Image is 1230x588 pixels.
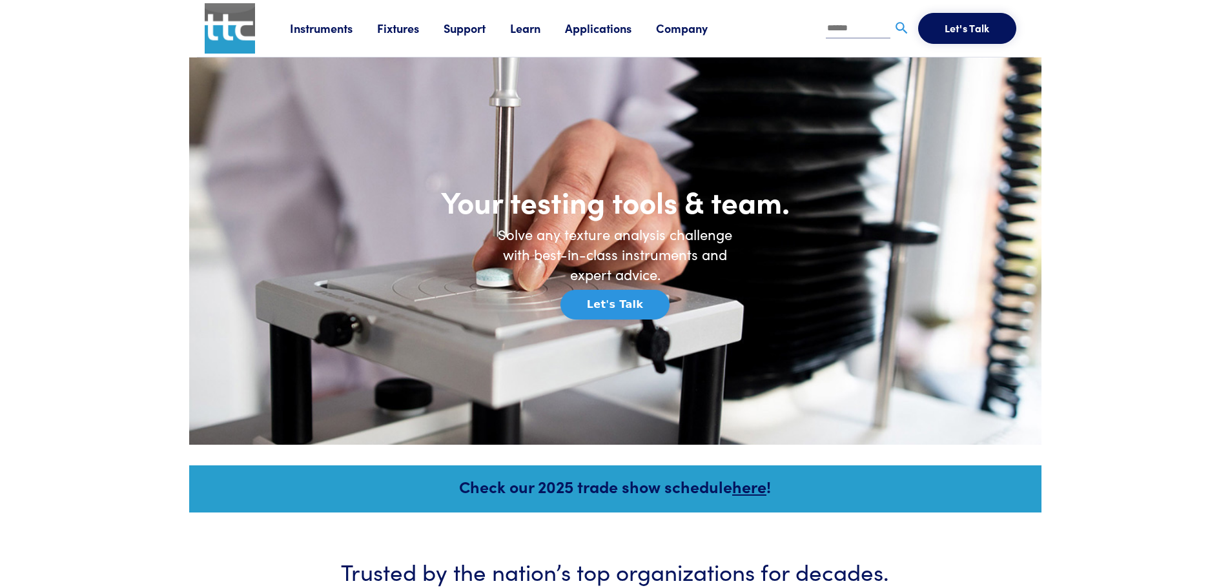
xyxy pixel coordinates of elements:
[357,183,874,220] h1: Your testing tools & team.
[290,20,377,36] a: Instruments
[560,290,670,319] button: Let's Talk
[205,3,255,54] img: ttc_logo_1x1_v1.0.png
[377,20,444,36] a: Fixtures
[486,225,744,284] h6: Solve any texture analysis challenge with best-in-class instruments and expert advice.
[732,475,766,498] a: here
[918,13,1016,44] button: Let's Talk
[207,475,1024,498] h5: Check our 2025 trade show schedule !
[228,555,1003,587] h3: Trusted by the nation’s top organizations for decades.
[510,20,565,36] a: Learn
[656,20,732,36] a: Company
[444,20,510,36] a: Support
[565,20,656,36] a: Applications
